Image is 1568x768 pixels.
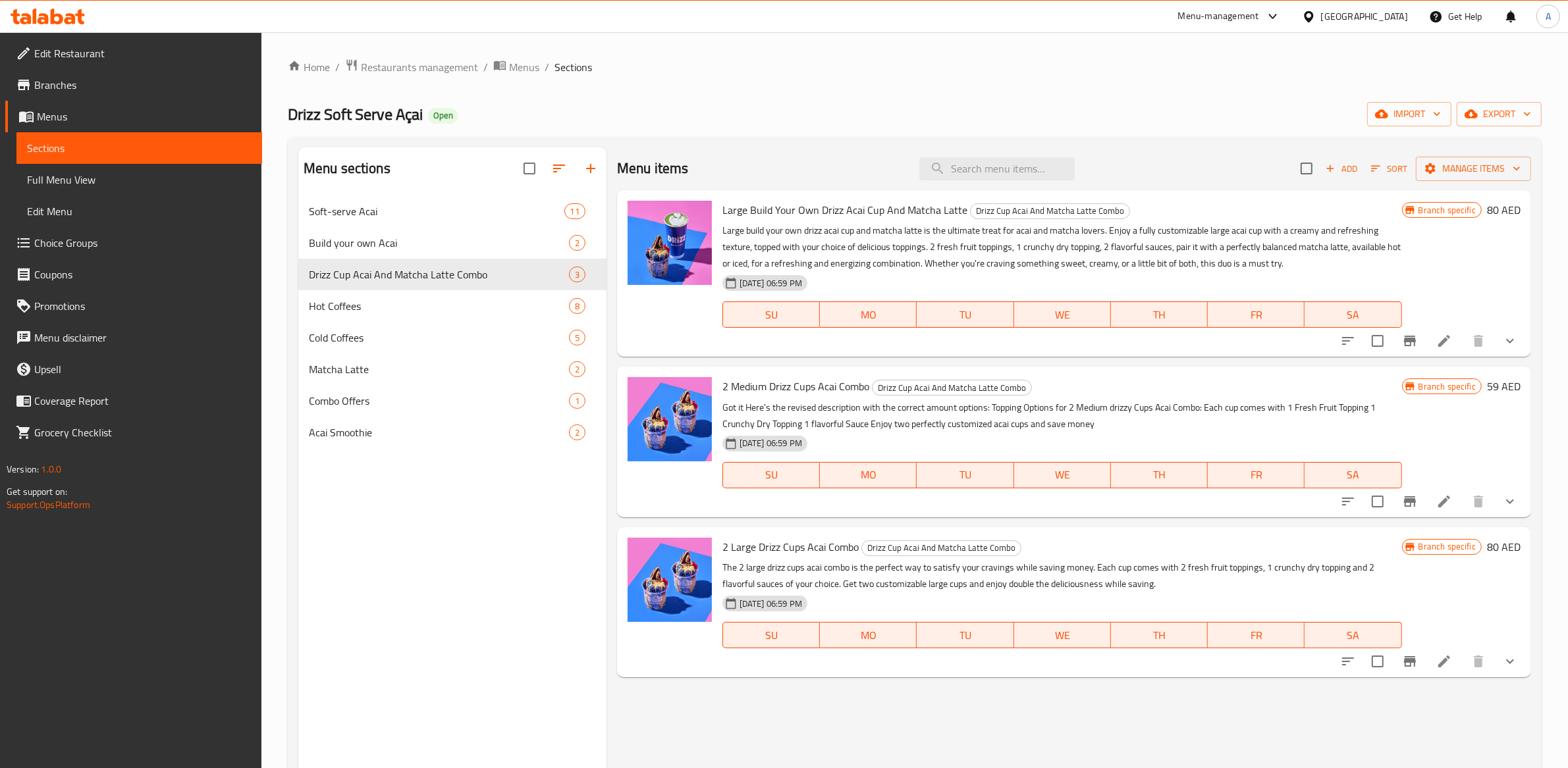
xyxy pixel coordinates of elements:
[309,203,564,219] span: Soft-serve Acai
[27,203,252,219] span: Edit Menu
[1502,653,1518,669] svg: Show Choices
[922,305,1008,324] span: TU
[872,380,1032,396] div: Drizz Cup Acai And Matcha Latte Combo
[825,626,911,645] span: MO
[298,195,607,227] div: Soft-serve Acai11
[734,598,807,610] span: [DATE] 06:59 PM
[1413,540,1481,553] span: Branch specific
[570,395,585,407] span: 1
[722,537,859,557] span: 2 Large Drizz Cups Acai Combo
[5,417,262,448] a: Grocery Checklist
[722,222,1402,272] p: Large build your own drizz acai cup and matcha latte is the ultimate treat for acai and matcha lo...
[728,305,815,324] span: SU
[728,465,815,484] span: SU
[569,267,585,282] div: items
[1494,646,1526,677] button: show more
[1364,488,1392,515] span: Select to update
[825,305,911,324] span: MO
[1436,494,1452,509] a: Edit menu item
[1116,465,1203,484] span: TH
[570,300,585,313] span: 8
[7,496,90,513] a: Support.OpsPlatform
[1208,622,1305,648] button: FR
[345,59,478,76] a: Restaurants management
[309,393,569,409] span: Combo Offers
[971,203,1129,218] span: Drizz Cup Acai And Matcha Latte Combo
[1213,626,1299,645] span: FR
[5,290,262,322] a: Promotions
[298,385,607,417] div: Combo Offers1
[309,267,569,282] span: Drizz Cup Acai And Matcha Latte Combo
[1502,333,1518,349] svg: Show Choices
[543,153,575,184] span: Sort sections
[27,172,252,188] span: Full Menu View
[628,538,712,622] img: 2 Large Drizz Cups Acai Combo
[7,483,67,500] span: Get support on:
[1487,377,1521,396] h6: 59 AED
[1436,333,1452,349] a: Edit menu item
[1293,155,1320,182] span: Select section
[7,461,39,478] span: Version:
[570,332,585,344] span: 5
[1494,325,1526,357] button: show more
[288,99,423,129] span: Drizz Soft Serve Açai
[288,59,330,75] a: Home
[1320,159,1363,179] button: Add
[922,626,1008,645] span: TU
[617,159,689,178] h2: Menu items
[820,622,917,648] button: MO
[34,235,252,251] span: Choice Groups
[922,465,1008,484] span: TU
[1494,486,1526,517] button: show more
[41,461,61,478] span: 1.0.0
[298,417,607,448] div: Acai Smoothie2
[361,59,478,75] span: Restaurants management
[1111,622,1208,648] button: TH
[1363,159,1416,179] span: Sort items
[1208,462,1305,488] button: FR
[1019,626,1106,645] span: WE
[335,59,340,75] li: /
[569,393,585,409] div: items
[428,110,458,121] span: Open
[569,424,585,440] div: items
[298,290,607,322] div: Hot Coffees8
[1213,465,1299,484] span: FR
[917,622,1014,648] button: TU
[5,227,262,259] a: Choice Groups
[5,322,262,353] a: Menu disclaimer
[1487,201,1521,219] h6: 80 AED
[37,109,252,124] span: Menus
[1324,161,1359,176] span: Add
[1463,486,1494,517] button: delete
[825,465,911,484] span: MO
[16,132,262,164] a: Sections
[304,159,391,178] h2: Menu sections
[1394,646,1426,677] button: Branch-specific-item
[1019,465,1106,484] span: WE
[16,195,262,227] a: Edit Menu
[1310,465,1396,484] span: SA
[570,426,585,439] span: 2
[1305,462,1401,488] button: SA
[1416,157,1531,181] button: Manage items
[862,540,1021,555] span: Drizz Cup Acai And Matcha Latte Combo
[569,361,585,377] div: items
[917,462,1014,488] button: TU
[34,77,252,93] span: Branches
[34,45,252,61] span: Edit Restaurant
[34,330,252,346] span: Menu disclaimer
[1368,159,1411,179] button: Sort
[1116,626,1203,645] span: TH
[1320,159,1363,179] span: Add item
[873,380,1031,396] span: Drizz Cup Acai And Matcha Latte Combo
[1310,626,1396,645] span: SA
[1436,653,1452,669] a: Edit menu item
[309,361,569,377] span: Matcha Latte
[722,462,820,488] button: SU
[722,559,1402,592] p: The 2 large drizz cups acai combo is the perfect way to satisfy your cravings while saving money....
[1364,648,1392,675] span: Select to update
[575,153,607,184] button: Add section
[309,298,569,314] span: Hot Coffees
